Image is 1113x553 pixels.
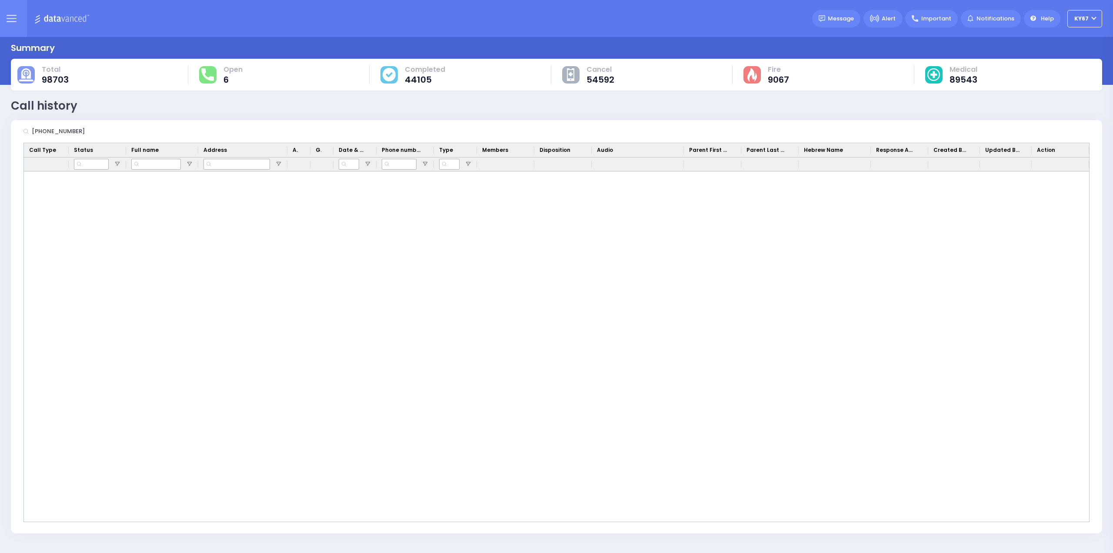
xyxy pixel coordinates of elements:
[921,14,951,23] span: Important
[876,146,916,154] span: Response Agent
[19,68,33,81] img: total-cause.svg
[1041,14,1054,23] span: Help
[275,161,282,168] button: Open Filter Menu
[439,159,460,170] input: Type Filter Input
[364,161,371,168] button: Open Filter Menu
[465,161,472,168] button: Open Filter Menu
[383,68,396,81] img: cause-cover.svg
[74,146,93,154] span: Status
[339,146,364,154] span: Date & Time
[985,146,1020,154] span: Updated By Dispatcher
[819,15,825,22] img: message.svg
[567,68,575,81] img: other-cause.svg
[29,123,160,140] input: Search
[201,68,213,80] img: total-response.svg
[405,65,445,74] span: Completed
[42,75,69,84] span: 98703
[131,146,159,154] span: Full name
[768,65,789,74] span: Fire
[34,13,92,24] img: Logo
[933,146,968,154] span: Created By Dispatcher
[223,75,243,84] span: 6
[1067,10,1102,27] button: KY67
[689,146,729,154] span: Parent First Name
[114,161,121,168] button: Open Filter Menu
[42,65,69,74] span: Total
[339,159,359,170] input: Date & Time Filter Input
[293,146,298,154] span: Age
[316,146,321,154] span: Gender
[382,146,422,154] span: Phone number
[382,159,417,170] input: Phone number Filter Input
[746,146,786,154] span: Parent Last Name
[976,14,1014,23] span: Notifications
[223,65,243,74] span: Open
[203,159,270,170] input: Address Filter Input
[586,75,614,84] span: 54592
[422,161,429,168] button: Open Filter Menu
[747,68,756,82] img: fire-cause.svg
[11,41,55,54] div: Summary
[439,146,453,154] span: Type
[882,14,896,23] span: Alert
[29,146,56,154] span: Call Type
[186,161,193,168] button: Open Filter Menu
[950,75,977,84] span: 89543
[74,159,109,170] input: Status Filter Input
[950,65,977,74] span: Medical
[768,75,789,84] span: 9067
[11,97,77,114] div: Call history
[203,146,227,154] span: Address
[586,65,614,74] span: Cancel
[597,146,613,154] span: Audio
[540,146,570,154] span: Disposition
[1074,15,1089,23] span: KY67
[405,75,445,84] span: 44105
[804,146,843,154] span: Hebrew Name
[482,146,508,154] span: Members
[131,159,181,170] input: Full name Filter Input
[828,14,854,23] span: Message
[927,68,940,81] img: medical-cause.svg
[1037,146,1055,154] span: Action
